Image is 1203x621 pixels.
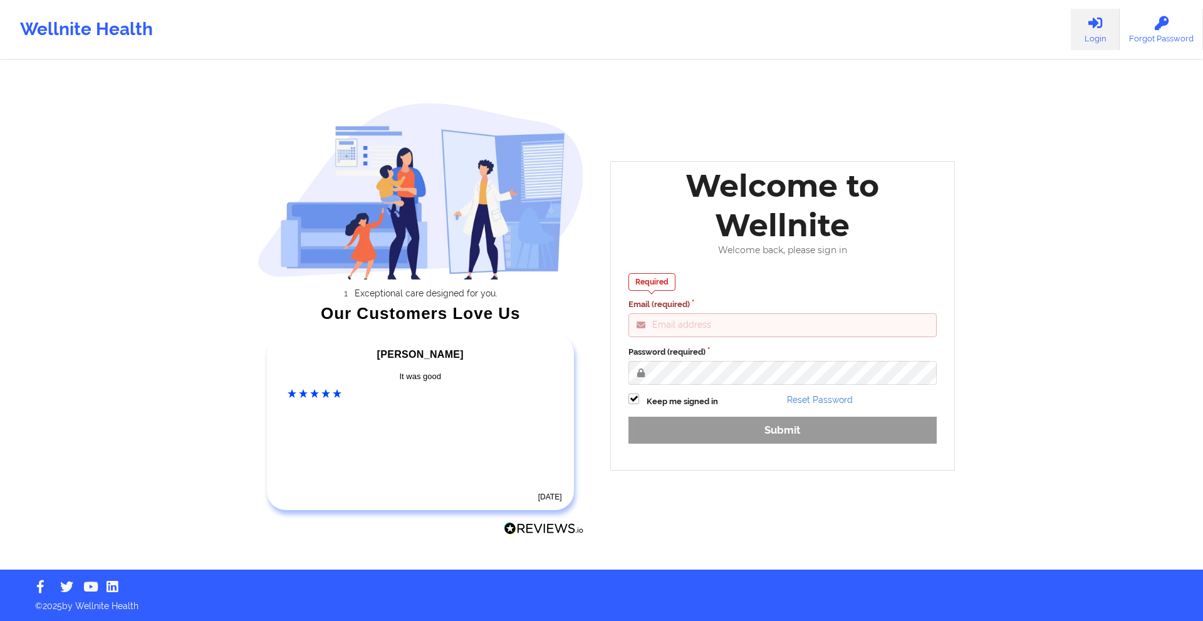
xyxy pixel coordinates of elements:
[647,395,718,408] label: Keep me signed in
[288,370,553,383] div: It was good
[538,493,562,501] time: [DATE]
[504,522,584,535] img: Reviews.io Logo
[628,298,937,311] label: Email (required)
[377,349,464,360] span: [PERSON_NAME]
[628,273,675,291] div: Required
[628,313,937,337] input: Email address
[504,522,584,538] a: Reviews.io Logo
[258,102,585,279] img: wellnite-auth-hero_200.c722682e.png
[268,288,584,298] li: Exceptional care designed for you.
[258,307,585,320] div: Our Customers Love Us
[628,346,937,358] label: Password (required)
[1120,9,1203,50] a: Forgot Password
[620,245,945,256] div: Welcome back, please sign in
[1071,9,1120,50] a: Login
[26,591,1177,612] p: © 2025 by Wellnite Health
[620,166,945,245] div: Welcome to Wellnite
[787,395,853,405] a: Reset Password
